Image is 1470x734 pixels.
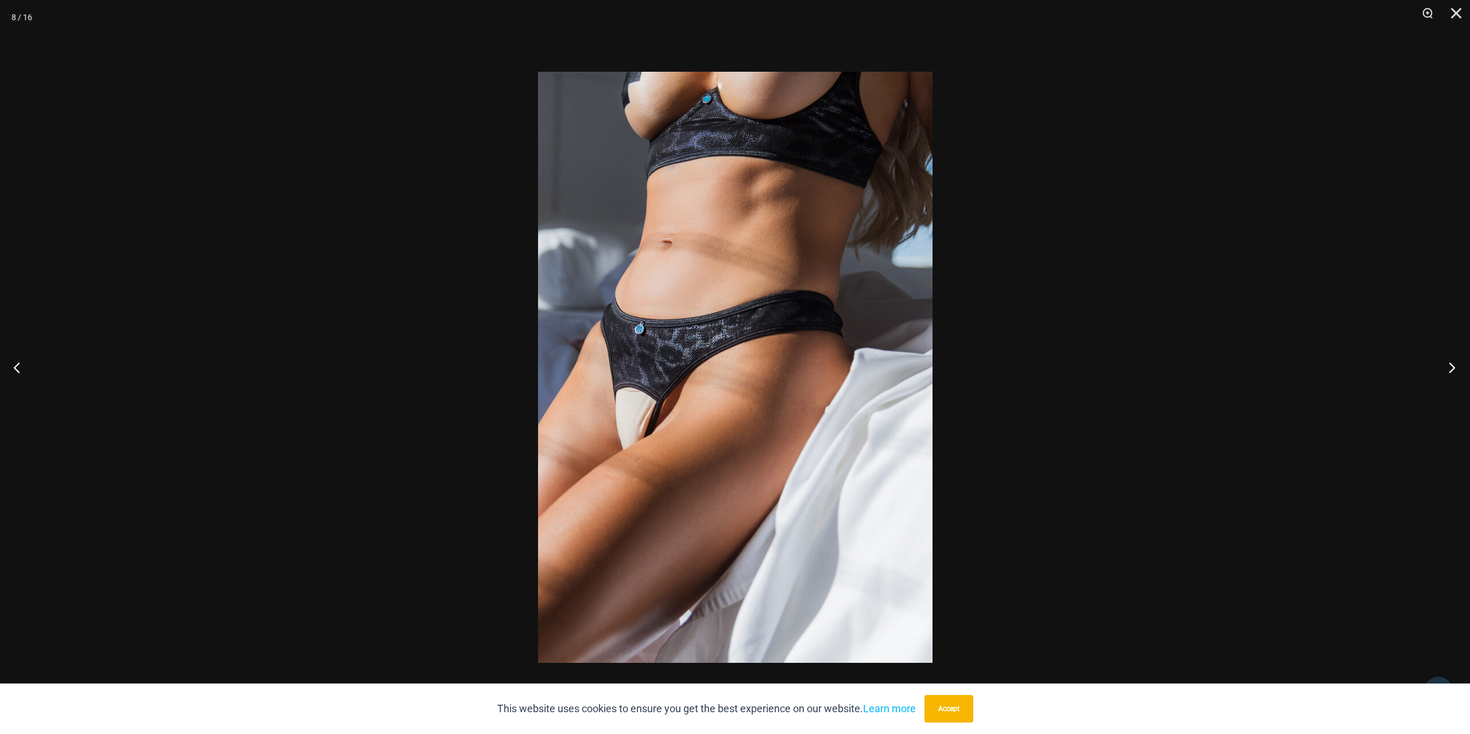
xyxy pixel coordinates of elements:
[538,72,933,663] img: Nights Fall Silver Leopard 1036 Bra 6046 Thong 07
[863,702,916,714] a: Learn more
[924,695,973,723] button: Accept
[11,9,32,26] div: 8 / 16
[1427,339,1470,396] button: Next
[497,700,916,717] p: This website uses cookies to ensure you get the best experience on our website.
